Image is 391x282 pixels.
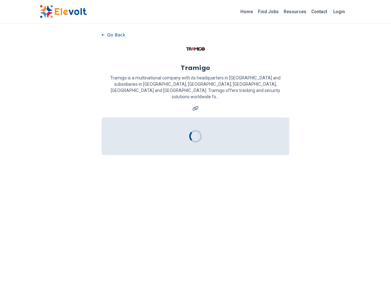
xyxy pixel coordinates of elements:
[309,7,329,17] a: Contact
[40,30,92,219] iframe: Advertisement
[329,5,349,18] a: Login
[299,30,351,219] iframe: Advertisement
[186,40,205,58] img: Tramigo
[181,63,210,72] h1: Tramigo
[238,7,255,17] a: Home
[255,7,281,17] a: Find Jobs
[281,7,309,17] a: Resources
[102,75,289,100] p: Tramigo is a multinational company with its headquarters in [GEOGRAPHIC_DATA] and subsidiaries in...
[188,129,203,144] div: Loading...
[102,30,125,40] button: Go Back
[40,5,87,18] img: Elevolt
